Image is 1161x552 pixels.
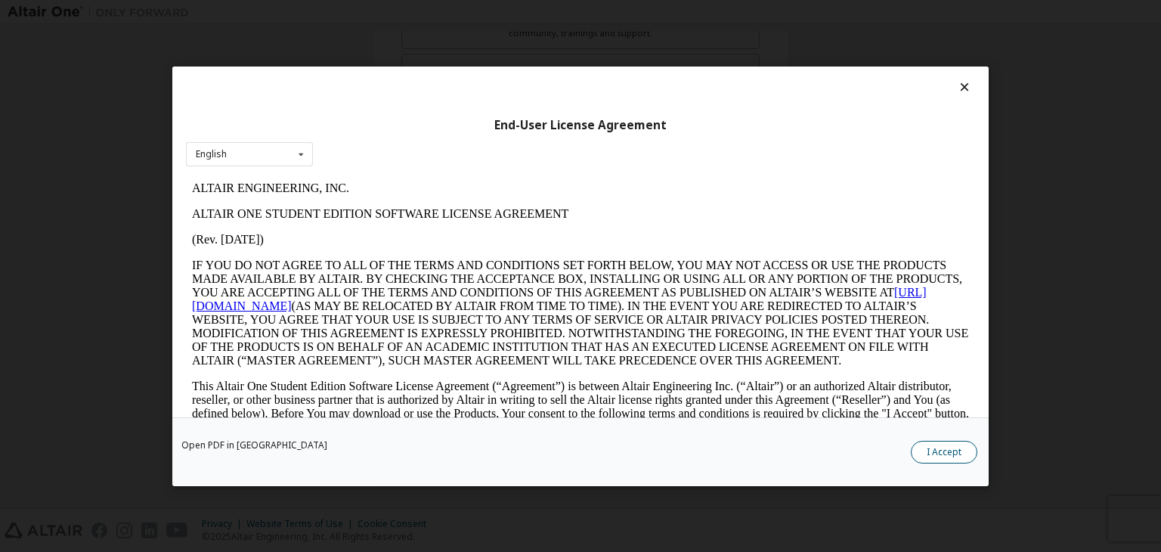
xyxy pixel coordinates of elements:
p: (Rev. [DATE]) [6,57,783,71]
p: ALTAIR ENGINEERING, INC. [6,6,783,20]
button: I Accept [911,441,977,464]
a: Open PDF in [GEOGRAPHIC_DATA] [181,441,327,450]
p: ALTAIR ONE STUDENT EDITION SOFTWARE LICENSE AGREEMENT [6,32,783,45]
p: This Altair One Student Edition Software License Agreement (“Agreement”) is between Altair Engine... [6,204,783,259]
a: [URL][DOMAIN_NAME] [6,110,741,137]
div: English [196,150,227,159]
div: End-User License Agreement [186,117,975,132]
p: IF YOU DO NOT AGREE TO ALL OF THE TERMS AND CONDITIONS SET FORTH BELOW, YOU MAY NOT ACCESS OR USE... [6,83,783,192]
